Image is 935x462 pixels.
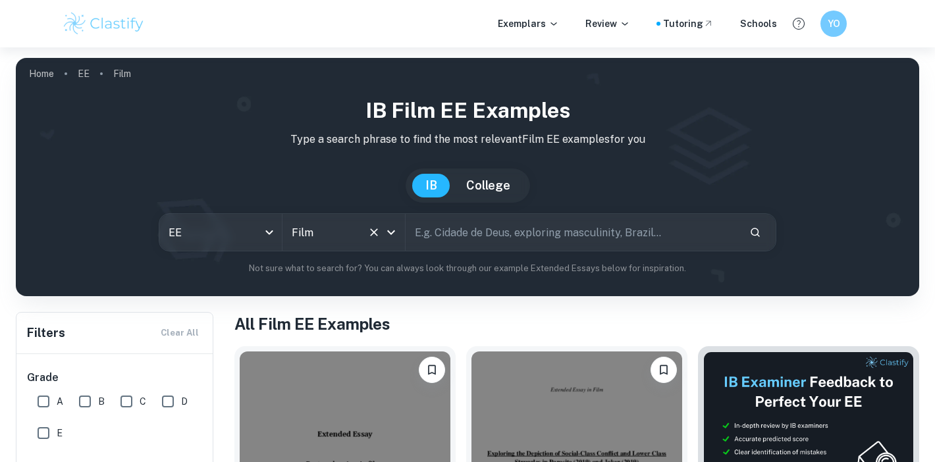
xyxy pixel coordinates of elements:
h1: IB Film EE examples [26,95,909,126]
img: profile cover [16,58,919,296]
h1: All Film EE Examples [234,312,919,336]
button: Open [382,223,400,242]
span: D [181,394,188,409]
p: Film [113,66,131,81]
p: Review [585,16,630,31]
button: College [453,174,523,197]
button: Search [744,221,766,244]
a: EE [78,64,90,83]
button: IB [412,174,450,197]
span: E [57,426,63,440]
span: B [98,394,105,409]
button: Clear [365,223,383,242]
p: Type a search phrase to find the most relevant Film EE examples for you [26,132,909,147]
div: EE [159,214,282,251]
button: Bookmark [651,357,677,383]
span: C [140,394,146,409]
p: Not sure what to search for? You can always look through our example Extended Essays below for in... [26,262,909,275]
a: Tutoring [663,16,714,31]
h6: Filters [27,324,65,342]
a: Schools [740,16,777,31]
p: Exemplars [498,16,559,31]
button: Bookmark [419,357,445,383]
a: Home [29,64,54,83]
input: E.g. Cidade de Deus, exploring masculinity, Brazil... [406,214,739,251]
button: YO [820,11,847,37]
img: Clastify logo [62,11,146,37]
button: Help and Feedback [788,13,810,35]
h6: Grade [27,370,203,386]
span: A [57,394,63,409]
h6: YO [826,16,841,31]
